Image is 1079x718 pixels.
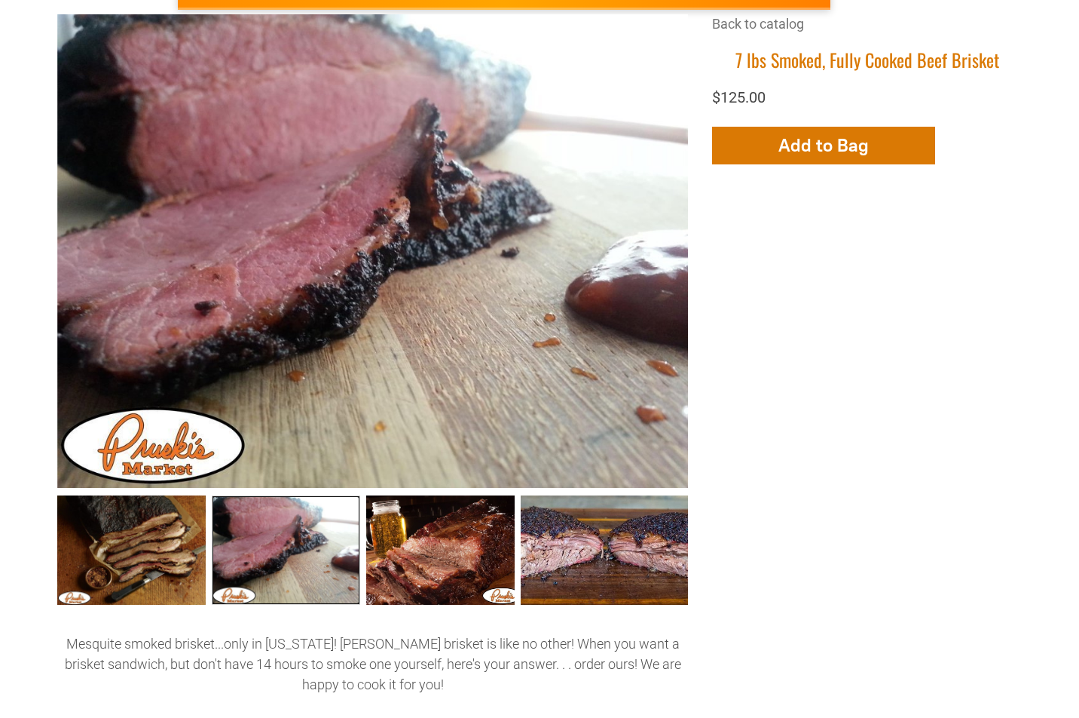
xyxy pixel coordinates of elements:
p: Mesquite smoked brisket...only in [US_STATE]! [PERSON_NAME] brisket is like no other! When you wa... [57,634,688,695]
a: Back to catalog [712,16,804,32]
a: 7 lbs Smoked, Fully Cooked Beef Brisket 1 [212,496,360,606]
a: 7 lbs Smoked, Fully Cooked Beef Brisket 0 [57,496,206,606]
img: 7 lbs Smoked, Fully Cooked Beef Brisket [57,14,688,488]
span: $125.00 [712,88,766,106]
span: Add to Bag [778,134,869,156]
h1: 7 lbs Smoked, Fully Cooked Beef Brisket [712,48,1022,72]
a: 7 lbs Smoked, Fully Cooked Beef Brisket 3 [521,496,689,606]
div: Breadcrumbs [712,14,1022,48]
a: 7 lbs Smoked, Fully Cooked Beef Brisket 2 [366,496,515,606]
button: Add to Bag [712,127,935,164]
